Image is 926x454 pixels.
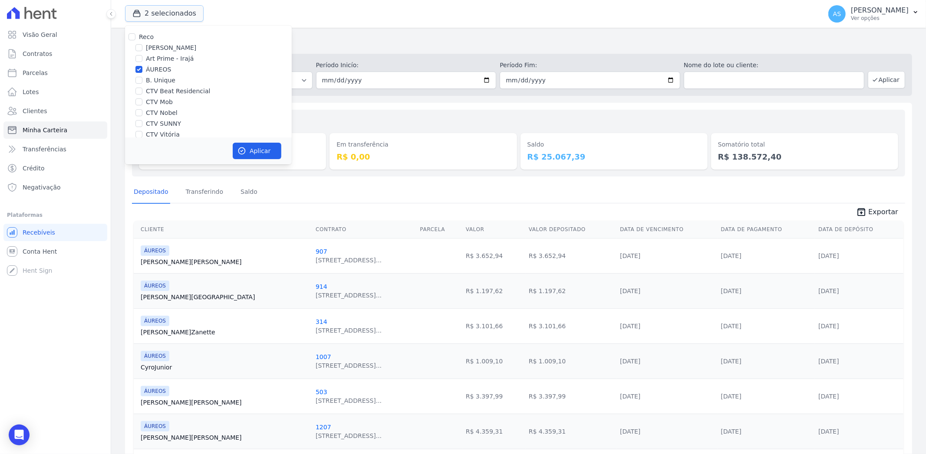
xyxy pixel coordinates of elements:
a: [DATE] [818,287,839,294]
a: Saldo [239,181,259,204]
i: unarchive [856,207,867,217]
label: CTV Beat Residencial [146,87,210,96]
span: Recebíveis [23,228,55,237]
dd: R$ 0,00 [336,151,510,163]
a: 914 [316,283,327,290]
label: CTV SUNNY [146,119,181,128]
a: Lotes [3,83,107,101]
label: CTV Mob [146,98,173,107]
div: [STREET_ADDRESS]... [316,361,382,370]
a: [DATE] [818,428,839,435]
div: [STREET_ADDRESS]... [316,431,382,440]
td: R$ 1.197,62 [525,273,616,308]
label: Período Inicío: [316,61,497,70]
a: Minha Carteira [3,121,107,139]
label: CTV Vitória [146,130,180,139]
label: ÁUREOS [146,65,171,74]
td: R$ 1.009,10 [525,343,616,379]
a: [DATE] [620,393,640,400]
span: Parcelas [23,69,48,77]
td: R$ 4.359,31 [462,414,525,449]
label: CTV Nobel [146,108,178,118]
button: Aplicar [233,143,281,159]
p: Ver opções [851,15,909,22]
a: Depositado [132,181,170,204]
span: Clientes [23,107,47,115]
span: Minha Carteira [23,126,67,134]
label: Art Prime - Irajá [146,54,194,63]
button: 2 selecionados [125,5,204,22]
span: ÁUREOS [141,386,169,396]
div: Open Intercom Messenger [9,425,30,445]
td: R$ 1.009,10 [462,343,525,379]
a: [DATE] [721,323,741,330]
a: [DATE] [721,358,741,365]
a: [DATE] [818,323,839,330]
th: Contrato [312,221,416,238]
a: [PERSON_NAME][PERSON_NAME] [141,398,309,407]
label: B. Unique [146,76,175,85]
a: [PERSON_NAME][GEOGRAPHIC_DATA] [141,293,309,301]
a: [DATE] [620,252,640,259]
th: Valor [462,221,525,238]
dd: R$ 138.572,40 [718,151,891,163]
a: Transferências [3,140,107,158]
a: [PERSON_NAME]Zanette [141,328,309,336]
span: ÁUREOS [141,351,169,361]
span: ÁUREOS [141,281,169,291]
td: R$ 3.652,94 [525,238,616,273]
span: Transferências [23,145,66,154]
label: Nome do lote ou cliente: [684,61,864,70]
a: [PERSON_NAME][PERSON_NAME] [141,258,309,266]
td: R$ 3.101,66 [525,308,616,343]
a: 503 [316,389,327,395]
span: Exportar [868,207,898,217]
dt: Saldo [527,140,701,149]
span: Conta Hent [23,247,57,256]
a: [DATE] [721,287,741,294]
div: [STREET_ADDRESS]... [316,326,382,335]
p: [PERSON_NAME] [851,6,909,15]
td: R$ 3.652,94 [462,238,525,273]
td: R$ 3.397,99 [525,379,616,414]
a: [DATE] [620,428,640,435]
span: ÁUREOS [141,421,169,431]
a: Crédito [3,160,107,177]
div: [STREET_ADDRESS]... [316,396,382,405]
a: [DATE] [620,323,640,330]
a: Conta Hent [3,243,107,260]
td: R$ 4.359,31 [525,414,616,449]
a: 1007 [316,353,331,360]
td: R$ 1.197,62 [462,273,525,308]
span: ÁUREOS [141,245,169,256]
td: R$ 3.101,66 [462,308,525,343]
label: Reco [139,33,154,40]
a: [PERSON_NAME][PERSON_NAME] [141,433,309,442]
dd: R$ 25.067,39 [527,151,701,163]
th: Cliente [134,221,312,238]
div: [STREET_ADDRESS]... [316,291,382,300]
span: AS [833,11,841,17]
a: [DATE] [818,252,839,259]
th: Data de Vencimento [616,221,717,238]
a: Recebíveis [3,224,107,241]
div: [STREET_ADDRESS]... [316,256,382,265]
span: Lotes [23,88,39,96]
label: Período Fim: [500,61,680,70]
a: [DATE] [721,252,741,259]
a: CyroJunior [141,363,309,372]
a: Visão Geral [3,26,107,43]
a: Negativação [3,179,107,196]
a: 907 [316,248,327,255]
a: [DATE] [721,393,741,400]
a: Clientes [3,102,107,120]
a: [DATE] [818,393,839,400]
dt: Em transferência [336,140,510,149]
a: Parcelas [3,64,107,82]
a: Transferindo [184,181,225,204]
a: 314 [316,318,327,325]
th: Valor Depositado [525,221,616,238]
h2: Minha Carteira [125,35,912,50]
button: AS [PERSON_NAME] Ver opções [821,2,926,26]
span: Crédito [23,164,45,173]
